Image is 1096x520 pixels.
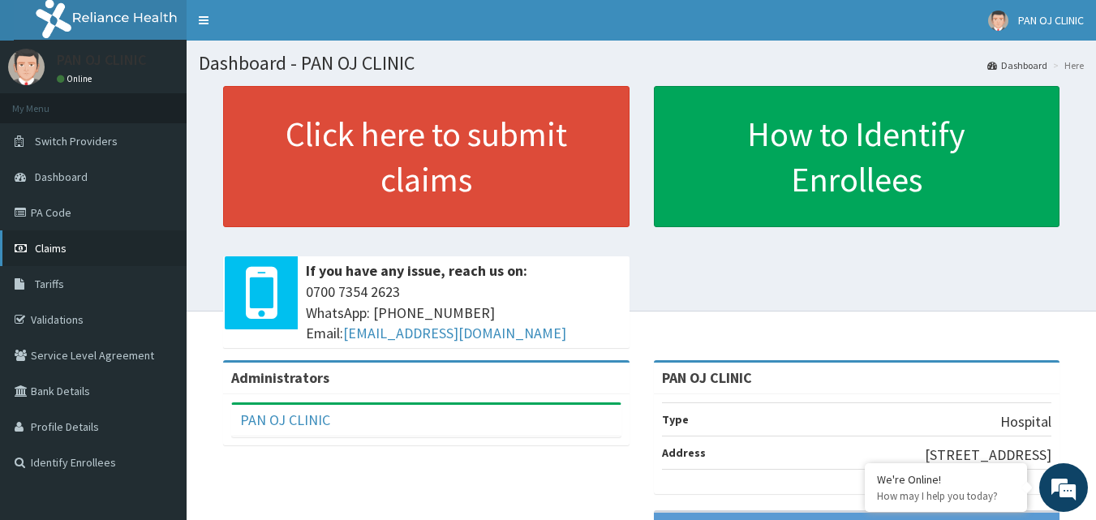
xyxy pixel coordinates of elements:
div: We're Online! [877,472,1015,487]
p: PAN OJ CLINIC [57,53,146,67]
a: Online [57,73,96,84]
a: PAN OJ CLINIC [240,410,330,429]
h1: Dashboard - PAN OJ CLINIC [199,53,1084,74]
li: Here [1049,58,1084,72]
p: [STREET_ADDRESS] [925,445,1051,466]
a: How to Identify Enrollees [654,86,1060,227]
p: How may I help you today? [877,489,1015,503]
b: Address [662,445,706,460]
img: User Image [988,11,1008,31]
span: Tariffs [35,277,64,291]
span: 0700 7354 2623 WhatsApp: [PHONE_NUMBER] Email: [306,281,621,344]
span: Switch Providers [35,134,118,148]
p: Hospital [1000,411,1051,432]
a: Dashboard [987,58,1047,72]
span: PAN OJ CLINIC [1018,13,1084,28]
a: [EMAIL_ADDRESS][DOMAIN_NAME] [343,324,566,342]
span: Claims [35,241,67,256]
b: Administrators [231,368,329,387]
b: If you have any issue, reach us on: [306,261,527,280]
span: Dashboard [35,170,88,184]
img: User Image [8,49,45,85]
b: Type [662,412,689,427]
a: Click here to submit claims [223,86,630,227]
strong: PAN OJ CLINIC [662,368,752,387]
